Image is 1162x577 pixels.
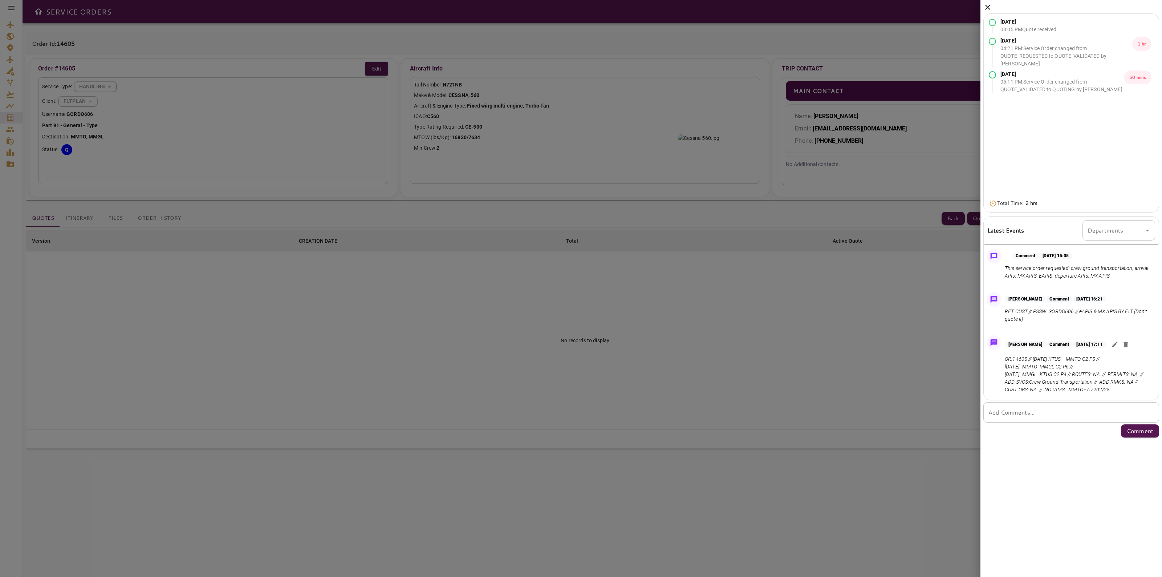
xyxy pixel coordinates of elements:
img: Timer Icon [989,200,997,207]
p: [PERSON_NAME] [1005,296,1046,302]
p: Comment [1012,253,1039,259]
p: QR:14605 // [DATE] KTUS MMTO C2 P5 // [DATE] MMTO MMGL C2 P6 // [DATE] MMGL KTUS C2 P4 // ROUTES:... [1005,355,1152,394]
p: 04:21 PM : Service Order changed from QUOTE_REQUESTED to QUOTE_VALIDATED by [PERSON_NAME] [1000,45,1132,68]
p: [DATE] [1000,37,1132,45]
p: 03:05 PM Quote received [1000,26,1056,33]
p: This service order requested: crew ground transportation, arrival APIs: MX APIS, EAPIS, departure... [1005,265,1152,280]
img: Message Icon [989,294,999,304]
button: Comment [1121,424,1159,437]
p: [DATE] 17:11 [1073,341,1106,348]
p: Total Time: [997,199,1037,207]
p: [DATE] 15:05 [1039,253,1072,259]
p: 1 hr [1132,37,1151,51]
p: Comment [1127,427,1153,435]
img: Message Icon [989,338,999,348]
p: Comment [1046,296,1073,302]
h6: Latest Events [987,226,1024,235]
p: [DATE] 16:21 [1073,296,1106,302]
p: RET CUST // PSSW: GORDO606 // eAPIS & MX APIS BY FLT (Don't quote it) [1005,308,1152,323]
p: [DATE] [1000,70,1124,78]
p: Comment [1046,341,1073,348]
p: 50 mins [1124,70,1151,84]
b: 2 hrs [1025,199,1038,207]
p: [PERSON_NAME] [1005,341,1046,348]
p: 05:11 PM : Service Order changed from QUOTE_VALIDATED to QUOTING by [PERSON_NAME] [1000,78,1124,93]
button: Open [1142,225,1153,235]
p: [DATE] [1000,18,1056,26]
img: Message Icon [989,251,999,261]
